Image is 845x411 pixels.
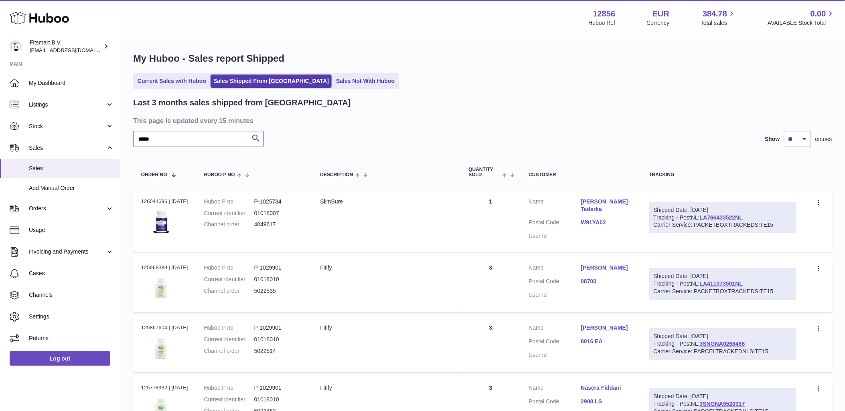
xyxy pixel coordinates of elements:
a: 8016 EA [581,338,633,345]
span: Huboo P no [204,172,235,177]
dd: 01018010 [254,336,304,343]
a: Current Sales with Huboo [135,75,209,88]
h3: This page is updated every 15 minutes [133,116,830,125]
dt: User Id [529,291,581,299]
dd: P-1029901 [254,264,304,272]
span: Invoicing and Payments [29,248,105,256]
dt: Channel order [204,347,254,355]
dd: P-1029901 [254,384,304,392]
dt: Current identifier [204,336,254,343]
div: Fitify [320,264,453,272]
div: Fitify [320,384,453,392]
dt: Current identifier [204,210,254,217]
div: Shipped Date: [DATE] [654,206,792,214]
span: [EMAIL_ADDRESS][DOMAIN_NAME] [30,47,118,53]
span: Stock [29,123,105,130]
div: Customer [529,172,633,177]
dt: User Id [529,232,581,240]
div: Shipped Date: [DATE] [654,393,792,400]
span: Usage [29,226,114,234]
img: 128561738056625.png [141,208,181,235]
dd: P-1025734 [254,198,304,205]
div: Carrier Service: PACKETBOXTRACKEDSITE15 [654,221,792,229]
dt: Current identifier [204,396,254,403]
dt: User Id [529,351,581,359]
h1: My Huboo - Sales report Shipped [133,52,832,65]
strong: 12856 [593,8,616,19]
dd: 4049617 [254,221,304,228]
span: Cases [29,270,114,277]
a: 3SNGNA5520317 [700,401,745,407]
dt: Name [529,324,581,334]
dt: Channel order [204,287,254,295]
dt: Name [529,384,581,394]
a: Log out [10,351,110,366]
div: 125968389 | [DATE] [141,264,188,271]
a: 08700 [581,278,633,285]
div: Shipped Date: [DATE] [654,332,792,340]
div: Fitsmart B.V. [30,39,102,54]
a: Sales Not With Huboo [333,75,397,88]
a: 0.00 AVAILABLE Stock Total [768,8,835,27]
strong: EUR [652,8,669,19]
dd: 5022514 [254,347,304,355]
a: W91YA02 [581,219,633,226]
a: [PERSON_NAME] [581,324,633,332]
div: 126044096 | [DATE] [141,198,188,205]
div: SlimSure [320,198,453,205]
span: Total sales [701,19,736,27]
span: 384.78 [703,8,727,19]
dt: Postal Code [529,398,581,407]
div: Huboo Ref [589,19,616,27]
dt: Huboo P no [204,198,254,205]
a: [PERSON_NAME]-Tederka [581,198,633,213]
dd: 5022535 [254,287,304,295]
span: Description [320,172,353,177]
a: 384.78 Total sales [701,8,736,27]
div: Currency [647,19,670,27]
label: Show [765,135,780,143]
span: AVAILABLE Stock Total [768,19,835,27]
a: LA766433522NL [700,214,743,221]
span: My Dashboard [29,79,114,87]
span: Channels [29,291,114,299]
span: Sales [29,144,105,152]
div: Tracking [649,172,796,177]
a: 2908 LS [581,398,633,405]
dt: Name [529,264,581,274]
dt: Huboo P no [204,384,254,392]
dd: P-1029901 [254,324,304,332]
dt: Postal Code [529,278,581,287]
span: Orders [29,205,105,212]
div: Shipped Date: [DATE] [654,272,792,280]
a: Sales Shipped From [GEOGRAPHIC_DATA] [211,75,332,88]
div: Tracking - PostNL: [649,328,796,360]
dt: Postal Code [529,219,581,228]
span: Quantity Sold [469,167,501,177]
div: Carrier Service: PARCELTRACKEDNLSITE15 [654,348,792,355]
span: 0.00 [811,8,826,19]
a: 3SNGNA0268466 [700,340,745,347]
span: Sales [29,165,114,172]
span: Returns [29,334,114,342]
div: Fitify [320,324,453,332]
img: internalAdmin-12856@internal.huboo.com [10,40,22,52]
dt: Channel order [204,221,254,228]
div: 125867604 | [DATE] [141,324,188,331]
span: Listings [29,101,105,109]
dt: Huboo P no [204,324,254,332]
span: entries [815,135,832,143]
div: Tracking - PostNL: [649,268,796,300]
span: Order No [141,172,167,177]
dt: Huboo P no [204,264,254,272]
td: 3 [461,316,521,372]
dt: Name [529,198,581,215]
span: Add Manual Order [29,184,114,192]
div: Tracking - PostNL: [649,202,796,234]
dt: Current identifier [204,276,254,283]
div: 125778932 | [DATE] [141,384,188,391]
span: Settings [29,313,114,320]
img: 128561739542540.png [141,334,181,363]
dd: 01018010 [254,276,304,283]
h2: Last 3 months sales shipped from [GEOGRAPHIC_DATA] [133,97,351,108]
